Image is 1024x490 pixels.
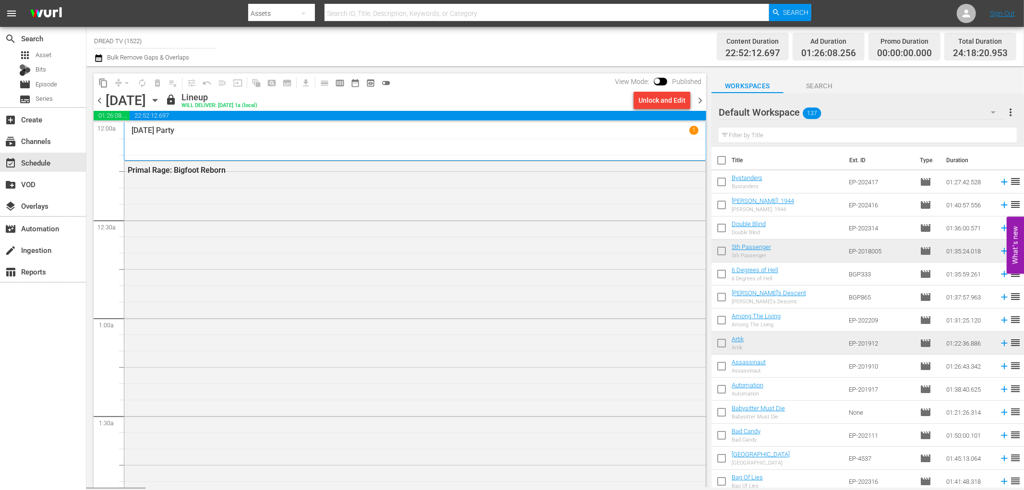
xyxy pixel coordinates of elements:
[106,54,189,61] span: Bulk Remove Gaps & Overlaps
[106,93,146,108] div: [DATE]
[732,359,766,366] a: Assassinaut
[942,286,995,309] td: 01:37:57.963
[942,239,995,263] td: 01:35:24.018
[914,147,940,174] th: Type
[264,75,279,91] span: Create Search Block
[150,75,165,91] span: Select an event to delete
[732,174,762,181] a: Bystanders
[5,179,16,191] span: VOD
[1010,360,1021,371] span: reorder
[942,424,995,447] td: 01:50:00.101
[1010,337,1021,348] span: reorder
[732,451,790,458] a: [GEOGRAPHIC_DATA]
[94,95,106,107] span: chevron_left
[999,269,1010,279] svg: Add to Schedule
[843,147,914,174] th: Ext. ID
[942,355,995,378] td: 01:26:43.342
[942,332,995,355] td: 01:22:36.886
[769,4,811,21] button: Search
[199,75,215,91] span: Revert to Primary Episode
[942,378,995,401] td: 01:38:40.625
[181,73,199,92] span: Customize Events
[36,80,57,89] span: Episode
[181,92,257,103] div: Lineup
[942,309,995,332] td: 01:31:25.120
[732,483,763,489] div: Bag Of Lies
[1007,216,1024,274] button: Open Feedback Widget
[725,35,780,48] div: Content Duration
[350,78,360,88] span: date_range_outlined
[999,476,1010,487] svg: Add to Schedule
[845,216,916,239] td: EP-202314
[1010,314,1021,325] span: reorder
[335,78,345,88] span: calendar_view_week_outlined
[96,56,103,63] img: tab_keywords_by_traffic_grey.svg
[732,391,763,397] div: Automation
[999,177,1010,187] svg: Add to Schedule
[920,314,931,326] span: Episode
[940,147,998,174] th: Duration
[999,361,1010,371] svg: Add to Schedule
[920,291,931,303] span: Episode
[19,49,31,61] span: Asset
[999,430,1010,441] svg: Add to Schedule
[94,111,130,120] span: 01:26:08.256
[920,383,931,395] span: Episode
[98,78,108,88] span: content_copy
[279,75,295,91] span: Create Series Block
[313,73,332,92] span: Day Calendar View
[845,239,916,263] td: EP-2018005
[1010,429,1021,441] span: reorder
[999,407,1010,418] svg: Add to Schedule
[801,48,856,59] span: 01:26:08.256
[845,401,916,424] td: None
[610,78,654,85] span: View Mode:
[953,48,1008,59] span: 24:18:20.953
[732,252,771,259] div: 5th Passenger
[36,65,46,74] span: Bits
[19,79,31,90] span: Episode
[26,56,34,63] img: tab_domain_overview_orange.svg
[694,95,706,107] span: chevron_right
[1010,406,1021,418] span: reorder
[999,223,1010,233] svg: Add to Schedule
[181,103,257,109] div: WILL DELIVER: [DATE] 1a (local)
[25,25,159,33] div: Domain: [DOMAIN_NAME][PERSON_NAME]
[845,378,916,401] td: EP-201917
[732,414,785,420] div: Babysitter Must Die
[215,75,230,91] span: Fill episodes with ad slates
[363,75,378,91] span: View Backup
[942,447,995,470] td: 01:45:13.064
[999,246,1010,256] svg: Add to Schedule
[783,4,809,21] span: Search
[128,166,650,175] div: Primal Rage: Bigfoot Reborn
[725,48,780,59] span: 22:52:12.697
[366,78,375,88] span: preview_outlined
[332,75,348,91] span: Week Calendar View
[999,384,1010,394] svg: Add to Schedule
[23,2,69,25] img: ans4CAIJ8jUAAAAAAAAAAAAAAAAAAAAAAAAgQb4GAAAAAAAAAAAAAAAAAAAAAAAAJMjXAAAAAAAAAAAAAAAAAAAAAAAAgAT5G...
[1010,291,1021,302] span: reorder
[920,476,931,487] span: Episode
[36,50,51,60] span: Asset
[732,289,806,297] a: [PERSON_NAME]'s Descent
[732,243,771,251] a: 5th Passenger
[165,94,177,106] span: lock
[801,35,856,48] div: Ad Duration
[732,299,806,305] div: [PERSON_NAME]'s Descent
[732,266,778,274] a: 6 Degrees of Hell
[732,345,744,351] div: Artik
[19,94,31,105] span: Series
[920,245,931,257] span: Episode
[845,263,916,286] td: BGP333
[942,401,995,424] td: 01:21:26.314
[692,127,696,133] p: 1
[732,437,760,443] div: Bad Candy
[920,199,931,211] span: Episode
[942,263,995,286] td: 01:35:59.261
[5,157,16,169] span: Schedule
[5,136,16,147] span: Channels
[5,223,16,235] span: Automation
[845,332,916,355] td: EP-201912
[378,75,394,91] span: 24 hours Lineup View is OFF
